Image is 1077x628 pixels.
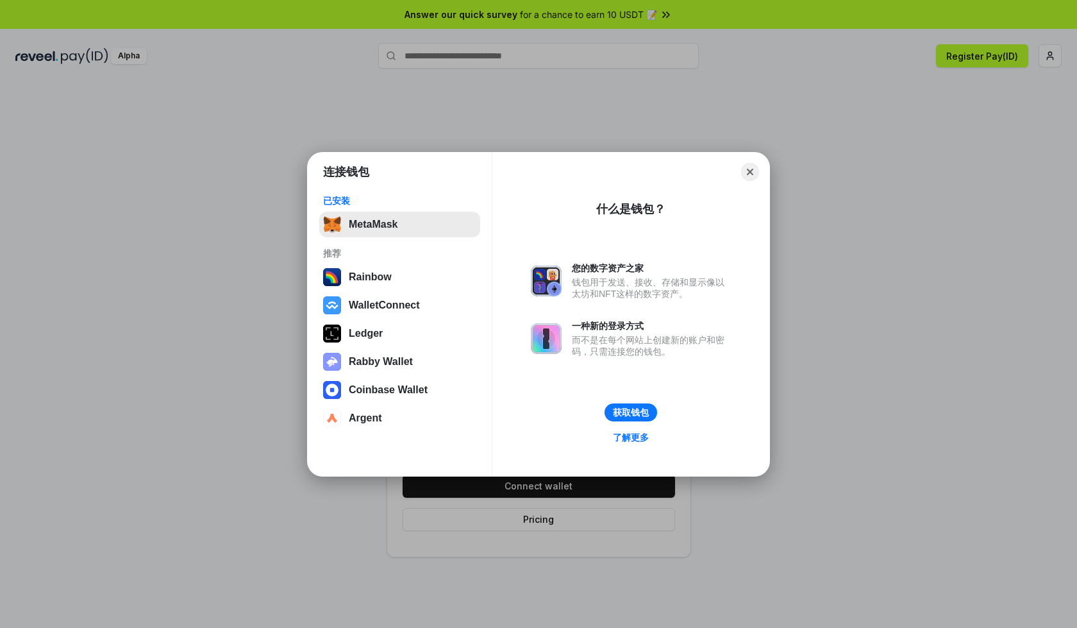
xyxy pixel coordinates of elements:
[319,212,480,237] button: MetaMask
[572,334,731,357] div: 而不是在每个网站上创建新的账户和密码，只需连接您的钱包。
[323,325,341,343] img: svg+xml,%3Csvg%20xmlns%3D%22http%3A%2F%2Fwww.w3.org%2F2000%2Fsvg%22%20width%3D%2228%22%20height%3...
[319,293,480,318] button: WalletConnect
[319,405,480,431] button: Argent
[349,300,420,311] div: WalletConnect
[572,320,731,332] div: 一种新的登录方式
[531,266,562,296] img: svg+xml,%3Csvg%20xmlns%3D%22http%3A%2F%2Fwww.w3.org%2F2000%2Fsvg%22%20fill%3D%22none%22%20viewBox...
[319,321,480,346] button: Ledger
[319,264,480,290] button: Rainbow
[319,377,480,403] button: Coinbase Wallet
[596,201,665,217] div: 什么是钱包？
[323,296,341,314] img: svg+xml,%3Csvg%20width%3D%2228%22%20height%3D%2228%22%20viewBox%3D%220%200%2028%2028%22%20fill%3D...
[323,195,476,207] div: 已安装
[349,384,428,396] div: Coinbase Wallet
[323,409,341,427] img: svg+xml,%3Csvg%20width%3D%2228%22%20height%3D%2228%22%20viewBox%3D%220%200%2028%2028%22%20fill%3D...
[605,429,656,446] a: 了解更多
[323,248,476,259] div: 推荐
[349,412,382,424] div: Argent
[319,349,480,375] button: Rabby Wallet
[613,432,649,443] div: 了解更多
[323,268,341,286] img: svg+xml,%3Csvg%20width%3D%22120%22%20height%3D%22120%22%20viewBox%3D%220%200%20120%20120%22%20fil...
[531,323,562,354] img: svg+xml,%3Csvg%20xmlns%3D%22http%3A%2F%2Fwww.w3.org%2F2000%2Fsvg%22%20fill%3D%22none%22%20viewBox...
[323,216,341,233] img: svg+xml,%3Csvg%20fill%3D%22none%22%20height%3D%2233%22%20viewBox%3D%220%200%2035%2033%22%20width%...
[572,262,731,274] div: 您的数字资产之家
[613,407,649,418] div: 获取钱包
[323,164,369,180] h1: 连接钱包
[323,381,341,399] img: svg+xml,%3Csvg%20width%3D%2228%22%20height%3D%2228%22%20viewBox%3D%220%200%2028%2028%22%20fill%3D...
[349,271,392,283] div: Rainbow
[349,219,397,230] div: MetaMask
[349,356,413,368] div: Rabby Wallet
[572,276,731,300] div: 钱包用于发送、接收、存储和显示像以太坊和NFT这样的数字资产。
[741,163,759,181] button: Close
[605,403,657,421] button: 获取钱包
[323,353,341,371] img: svg+xml,%3Csvg%20xmlns%3D%22http%3A%2F%2Fwww.w3.org%2F2000%2Fsvg%22%20fill%3D%22none%22%20viewBox...
[349,328,383,339] div: Ledger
